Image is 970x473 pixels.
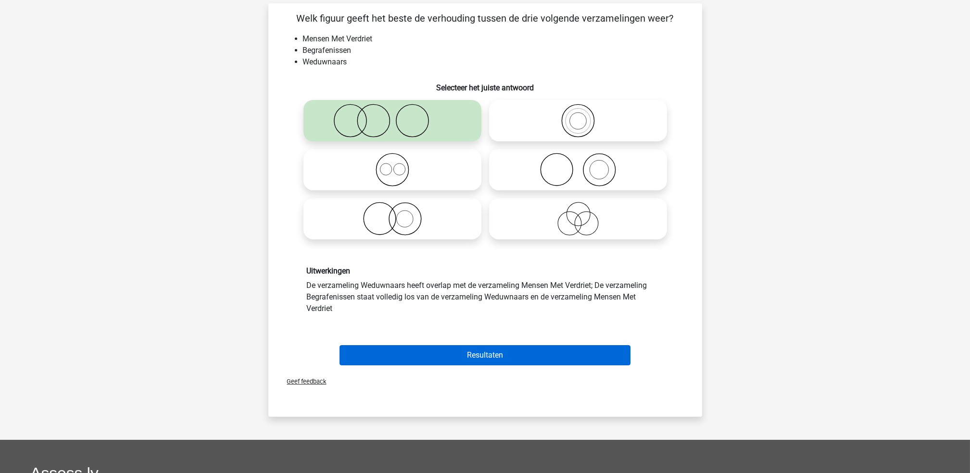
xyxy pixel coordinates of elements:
li: Mensen Met Verdriet [303,33,687,45]
button: Resultaten [340,345,630,365]
div: De verzameling Weduwnaars heeft overlap met de verzameling Mensen Met Verdriet; De verzameling Be... [300,266,671,314]
li: Begrafenissen [303,45,687,56]
p: Welk figuur geeft het beste de verhouding tussen de drie volgende verzamelingen weer? [284,11,687,25]
h6: Uitwerkingen [307,266,664,275]
span: Geef feedback [279,378,327,385]
li: Weduwnaars [303,56,687,68]
h6: Selecteer het juiste antwoord [284,75,687,92]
